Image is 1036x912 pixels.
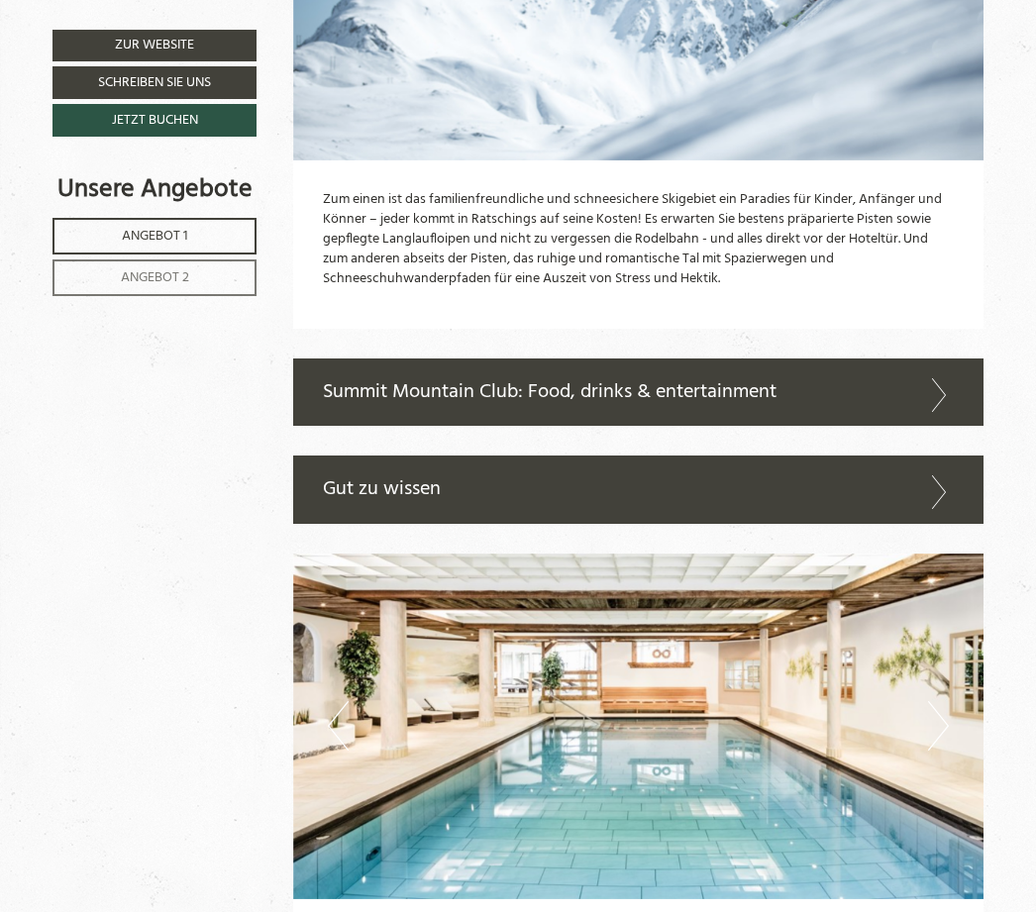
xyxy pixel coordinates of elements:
button: Next [928,701,949,751]
div: Berghotel Ratschings [30,56,271,70]
a: Schreiben Sie uns [52,66,257,99]
a: Zur Website [52,30,257,61]
span: Angebot 1 [122,225,188,248]
span: Zum einen ist das familienfreundliche und schneesichere Skigebiet ein Paradies für Kinder, Anfäng... [323,188,942,290]
small: 17:31 [30,90,271,102]
div: Samstag [274,15,358,46]
div: Guten Tag, wie können wir Ihnen helfen? [15,52,281,106]
span: Angebot 2 [121,266,189,289]
div: Unsere Angebote [52,171,257,208]
button: Previous [328,701,349,751]
div: Summit Mountain Club: Food, drinks & entertainment [293,358,984,427]
button: Senden [525,524,632,557]
a: Jetzt buchen [52,104,257,137]
div: Gut zu wissen [293,456,984,524]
